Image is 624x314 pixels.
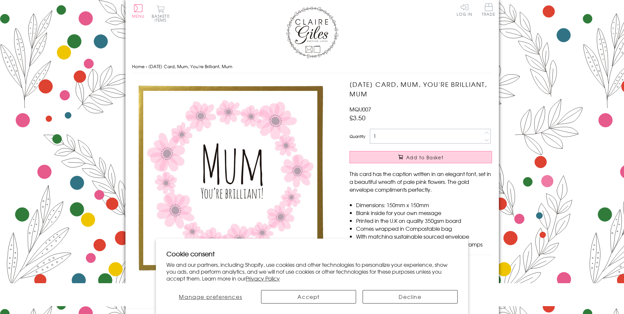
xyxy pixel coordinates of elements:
span: [DATE] Card, Mum, You're Brilliant, Mum [148,63,232,69]
li: Comes wrapped in Compostable bag [356,225,492,232]
span: › [146,63,147,69]
span: 0 items [155,13,170,23]
li: Printed in the U.K on quality 350gsm board [356,217,492,225]
nav: breadcrumbs [132,60,492,73]
a: Log In [457,3,472,16]
button: Manage preferences [166,290,255,304]
li: With matching sustainable sourced envelope [356,232,492,240]
a: Trade [482,3,496,17]
button: Decline [363,290,458,304]
button: Add to Basket [350,151,492,163]
span: £3.50 [350,113,366,122]
img: Claire Giles Greetings Cards [286,7,338,58]
li: Dimensions: 150mm x 150mm [356,201,492,209]
img: Mother's Day Card, Mum, You're Brilliant, Mum [132,80,329,276]
span: Add to Basket [406,154,444,161]
a: Home [132,63,144,69]
span: MQU007 [350,105,371,113]
p: We and our partners, including Shopify, use cookies and other technologies to personalize your ex... [166,261,458,282]
button: Menu [132,4,145,18]
h2: Cookie consent [166,249,458,258]
button: Basket0 items [152,5,170,22]
li: Blank inside for your own message [356,209,492,217]
a: Privacy Policy [246,274,280,282]
label: Quantity [350,133,365,139]
span: Manage preferences [179,293,242,301]
h1: [DATE] Card, Mum, You're Brilliant, Mum [350,80,492,99]
p: This card has the caption written in an elegant font, set in a beautiful wreath of pale pink flow... [350,170,492,193]
span: Trade [482,3,496,16]
span: Menu [132,13,145,19]
button: Accept [261,290,356,304]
